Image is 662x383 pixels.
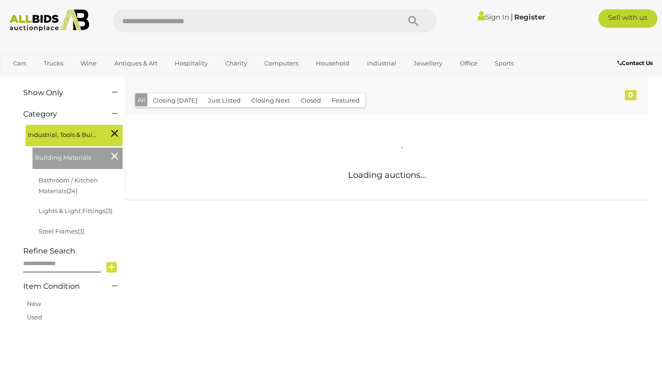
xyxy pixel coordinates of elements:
[390,9,437,32] button: Search
[147,93,203,108] button: Closing [DATE]
[135,93,148,107] button: All
[617,59,653,66] b: Contact Us
[326,93,365,108] button: Featured
[78,227,85,235] span: (3)
[105,207,112,214] span: (3)
[295,93,327,108] button: Closed
[27,313,42,321] a: Used
[246,93,295,108] button: Closing Next
[258,56,304,71] a: Computers
[5,9,94,32] img: Allbids.com.au
[38,56,69,71] a: Trucks
[514,13,545,21] a: Register
[310,56,355,71] a: Household
[454,56,484,71] a: Office
[39,227,85,235] a: Steel Frames(3)
[169,56,214,71] a: Hospitality
[66,187,78,195] span: (24)
[28,127,98,140] span: Industrial, Tools & Building Supplies
[511,12,513,22] span: |
[23,247,123,255] h4: Refine Search
[7,71,85,86] a: [GEOGRAPHIC_DATA]
[478,13,509,21] a: Sign In
[27,300,41,307] a: New
[7,56,32,71] a: Cars
[407,56,448,71] a: Jewellery
[39,207,112,214] a: Lights & Light Fittings(3)
[23,282,98,291] h4: Item Condition
[35,150,105,163] span: Building Materials
[203,93,246,108] button: Just Listed
[361,56,402,71] a: Industrial
[625,90,636,100] div: 0
[74,56,103,71] a: Wine
[39,176,98,195] a: Bathroom / Kitchen Materials(24)
[348,170,426,180] span: Loading auctions...
[23,89,98,97] h4: Show Only
[489,56,520,71] a: Sports
[23,110,98,118] h4: Category
[598,9,658,28] a: Sell with us
[617,58,655,68] a: Contact Us
[219,56,253,71] a: Charity
[108,56,164,71] a: Antiques & Art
